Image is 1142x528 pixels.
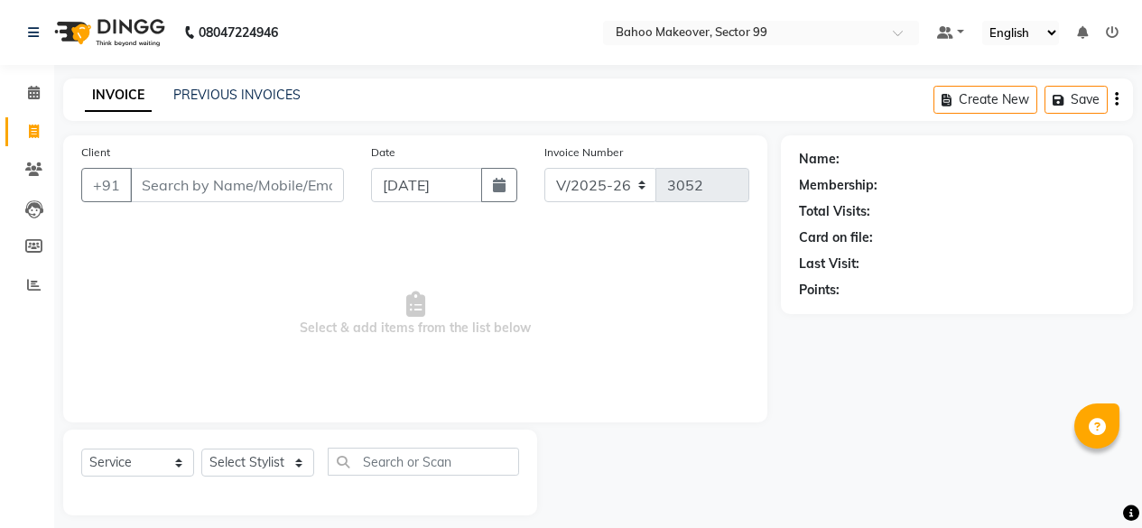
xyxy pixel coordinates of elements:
[173,87,301,103] a: PREVIOUS INVOICES
[799,281,840,300] div: Points:
[130,168,344,202] input: Search by Name/Mobile/Email/Code
[46,7,170,58] img: logo
[544,144,623,161] label: Invoice Number
[799,202,870,221] div: Total Visits:
[1045,86,1108,114] button: Save
[199,7,278,58] b: 08047224946
[799,150,840,169] div: Name:
[799,176,877,195] div: Membership:
[933,86,1037,114] button: Create New
[799,228,873,247] div: Card on file:
[81,144,110,161] label: Client
[799,255,859,273] div: Last Visit:
[85,79,152,112] a: INVOICE
[328,448,519,476] input: Search or Scan
[81,168,132,202] button: +91
[1066,456,1124,510] iframe: chat widget
[371,144,395,161] label: Date
[81,224,749,404] span: Select & add items from the list below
